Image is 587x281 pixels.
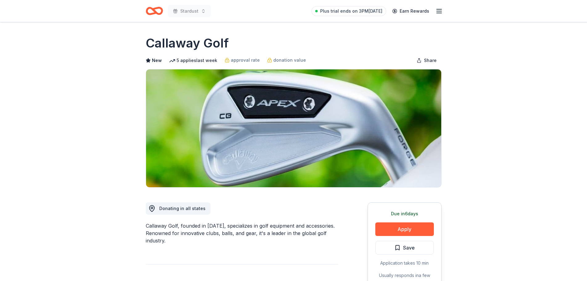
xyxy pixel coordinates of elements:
[320,7,382,15] span: Plus trial ends on 3PM[DATE]
[169,57,217,64] div: 5 applies last week
[375,222,434,236] button: Apply
[231,56,260,64] span: approval rate
[146,69,441,187] img: Image for Callaway Golf
[375,259,434,267] div: Application takes 10 min
[159,206,206,211] span: Donating in all states
[146,35,229,52] h1: Callaway Golf
[180,7,198,15] span: Stardust
[146,4,163,18] a: Home
[375,210,434,217] div: Due in 6 days
[267,56,306,64] a: donation value
[312,6,386,16] a: Plus trial ends on 3PM[DATE]
[424,57,437,64] span: Share
[403,244,415,252] span: Save
[375,241,434,254] button: Save
[412,54,442,67] button: Share
[389,6,433,17] a: Earn Rewards
[152,57,162,64] span: New
[273,56,306,64] span: donation value
[146,222,338,244] div: Callaway Golf, founded in [DATE], specializes in golf equipment and accessories. Renowned for inn...
[225,56,260,64] a: approval rate
[168,5,211,17] button: Stardust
